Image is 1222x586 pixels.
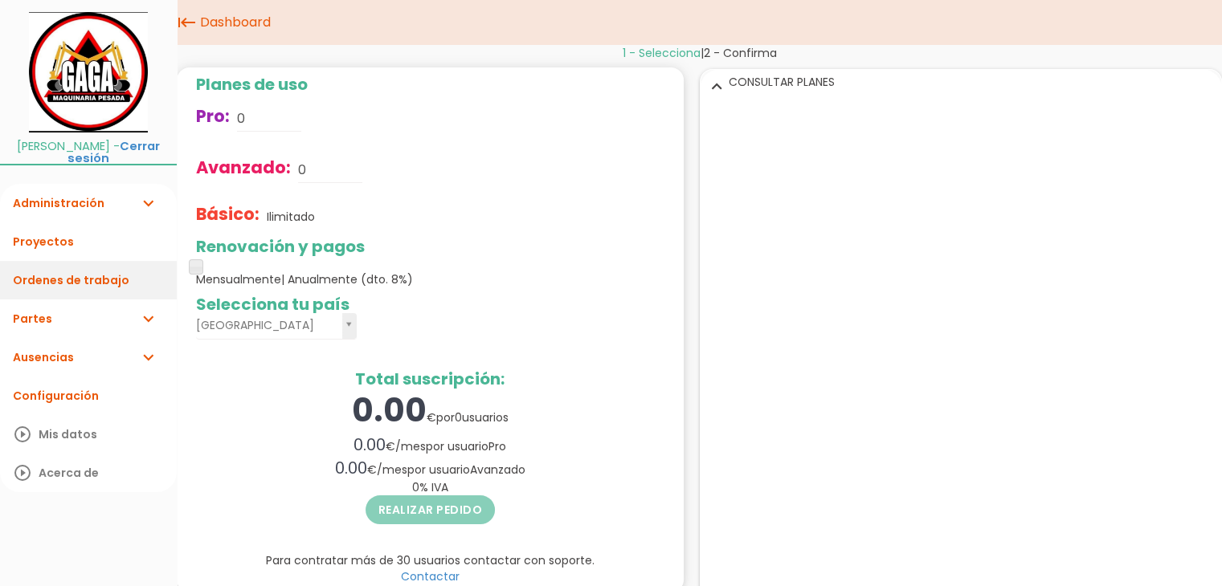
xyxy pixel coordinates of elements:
span: Mensualmente [196,271,413,287]
span: Avanzado [470,462,525,478]
span: Avanzado: [196,156,291,179]
img: itcons-logo [29,12,148,132]
span: % IVA [412,479,448,495]
a: Contactar [401,568,460,584]
span: mes [401,438,426,454]
span: 2 - Confirma [704,45,777,61]
i: expand_more [138,184,157,222]
h2: Total suscripción: [196,370,664,388]
span: | Anualmente (dto. 8%) [281,271,413,287]
i: expand_more [704,75,730,96]
span: 0 [412,479,419,495]
span: [GEOGRAPHIC_DATA] [196,313,336,338]
i: play_circle_outline [13,415,32,454]
span: Básico: [196,202,260,226]
span: € [427,409,436,425]
div: | [177,45,1222,61]
span: Pro: [196,104,230,128]
i: expand_more [138,338,157,376]
div: CONSULTAR PLANES [701,70,1222,95]
h2: Renovación y pagos [196,238,664,255]
a: Cerrar sesión [67,138,160,166]
span: Pro [488,438,506,454]
i: play_circle_outline [13,454,32,492]
div: / por usuario [196,433,664,457]
span: mes [382,462,407,478]
div: por usuarios [196,388,664,433]
span: € [386,438,395,454]
span: 0.00 [354,433,386,456]
div: / por usuario [196,457,664,480]
p: Para contratar más de 30 usuarios contactar con soporte. [196,552,664,568]
span: 0.00 [335,457,367,479]
h2: Planes de uso [196,75,664,93]
a: [GEOGRAPHIC_DATA] [196,313,357,340]
span: 0.00 [352,388,427,433]
h2: Selecciona tu país [196,295,664,313]
span: 1 - Selecciona [623,45,701,61]
p: Ilimitado [267,209,315,225]
span: € [367,462,377,478]
span: 0 [455,409,462,425]
i: expand_more [138,299,157,338]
